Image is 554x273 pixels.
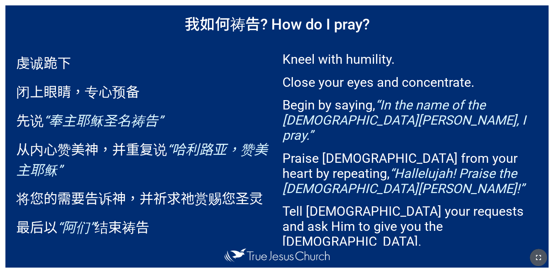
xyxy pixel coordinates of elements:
p: Close your eyes and concentrate. [282,75,538,90]
p: Tell [DEMOGRAPHIC_DATA] your requests and ask Him to give you the [DEMOGRAPHIC_DATA]. [282,204,538,249]
em: “In the name of the [DEMOGRAPHIC_DATA][PERSON_NAME], I pray.” [282,98,526,143]
em: “阿们” [57,220,94,236]
em: “哈利路亚，赞美主耶稣” [16,142,268,178]
p: 虔诚跪下 [16,52,272,73]
p: Begin by saying, [282,98,538,143]
p: 先说 [16,110,272,130]
em: “Hallelujah! Praise the [DEMOGRAPHIC_DATA][PERSON_NAME]!” [282,166,524,196]
p: 最后以 结束祷告 [16,216,272,237]
p: 从内心赞美神，并重复说 [16,139,272,180]
p: 闭上眼睛，专心预备 [16,81,272,102]
em: “奉主耶稣圣名祷告” [44,113,163,129]
p: Praise [DEMOGRAPHIC_DATA] from your heart by repeating, [282,151,538,196]
h1: 我如何祷告? How do I pray? [5,5,549,41]
p: 将您的需要告诉神，并祈求祂赏赐您圣灵 [16,188,272,208]
p: Kneel with humility. [282,52,538,67]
